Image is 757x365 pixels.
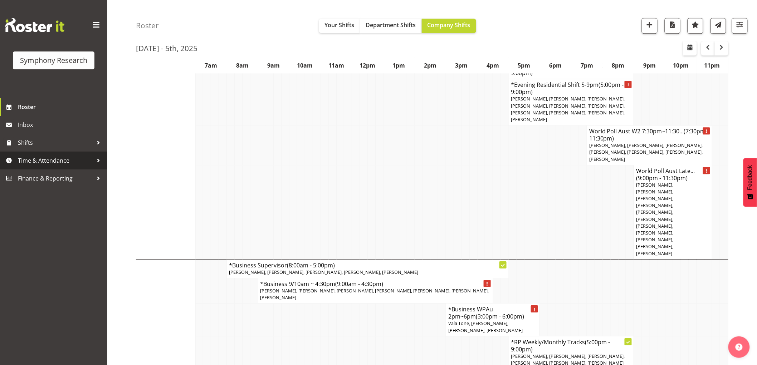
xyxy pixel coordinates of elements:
[732,18,748,34] button: Filter Shifts
[636,182,673,257] span: [PERSON_NAME], [PERSON_NAME], [PERSON_NAME], [PERSON_NAME], [PERSON_NAME], [PERSON_NAME], [PERSON...
[321,57,352,74] th: 11am
[446,57,478,74] th: 3pm
[683,41,697,55] button: Select a specific date within the roster.
[665,18,680,34] button: Download a PDF of the roster according to the set date range.
[18,173,93,184] span: Finance & Reporting
[319,19,360,33] button: Your Shifts
[287,261,335,269] span: (8:00am - 5:00pm)
[476,312,524,320] span: (3:00pm - 6:00pm)
[665,57,697,74] th: 10pm
[360,19,422,33] button: Department Shifts
[229,262,506,269] h4: *Business Supervisor
[540,57,571,74] th: 6pm
[258,57,289,74] th: 9am
[260,287,489,301] span: [PERSON_NAME], [PERSON_NAME], [PERSON_NAME], [PERSON_NAME], [PERSON_NAME], [PERSON_NAME], [PERSON...
[511,338,610,353] span: (5:00pm - 9:00pm)
[710,18,726,34] button: Send a list of all shifts for the selected filtered period to all rostered employees.
[736,344,743,351] img: help-xxl-2.png
[195,57,227,74] th: 7am
[336,280,384,288] span: (9:00am - 4:30pm)
[18,137,93,148] span: Shifts
[747,165,753,190] span: Feedback
[448,320,523,333] span: Vala Tone, [PERSON_NAME], [PERSON_NAME], [PERSON_NAME]
[229,269,418,275] span: [PERSON_NAME], [PERSON_NAME], [PERSON_NAME], [PERSON_NAME], [PERSON_NAME]
[697,57,728,74] th: 11pm
[18,119,104,130] span: Inbox
[422,19,476,33] button: Company Shifts
[511,81,631,95] h4: *Evening Residential Shift 5-9pm
[602,57,634,74] th: 8pm
[477,57,509,74] th: 4pm
[511,81,624,96] span: (5:00pm - 9:00pm)
[227,57,258,74] th: 8am
[571,57,603,74] th: 7pm
[428,21,470,29] span: Company Shifts
[20,55,87,66] div: Symphony Research
[634,57,665,74] th: 9pm
[636,174,688,182] span: (9:00pm - 11:30pm)
[260,280,491,287] h4: *Business 9/10am ~ 4:30pm
[509,57,540,74] th: 5pm
[511,339,631,353] h4: *RP Weekly/Monthly Tracks
[511,62,631,77] h4: World Poll NZ Aust Training ??
[415,57,446,74] th: 2pm
[636,167,710,182] h4: World Poll Aust Late...
[589,127,709,142] span: (7:30pm - 11:30pm)
[325,21,355,29] span: Your Shifts
[688,18,703,34] button: Highlight an important date within the roster.
[383,57,415,74] th: 1pm
[352,57,384,74] th: 12pm
[743,158,757,207] button: Feedback - Show survey
[136,21,159,30] h4: Roster
[136,44,197,53] h2: [DATE] - 5th, 2025
[289,57,321,74] th: 10am
[18,102,104,112] span: Roster
[642,18,658,34] button: Add a new shift
[589,142,703,162] span: [PERSON_NAME], [PERSON_NAME], [PERSON_NAME], [PERSON_NAME], [PERSON_NAME], [PERSON_NAME], [PERSON...
[589,128,710,142] h4: World Poll Aust W2 7:30pm~11:30...
[18,155,93,166] span: Time & Attendance
[448,306,538,320] h4: *Business WPAu 2pm~6pm
[5,18,64,32] img: Rosterit website logo
[366,21,416,29] span: Department Shifts
[511,95,625,123] span: [PERSON_NAME], [PERSON_NAME], [PERSON_NAME], [PERSON_NAME], [PERSON_NAME], [PERSON_NAME], [PERSON...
